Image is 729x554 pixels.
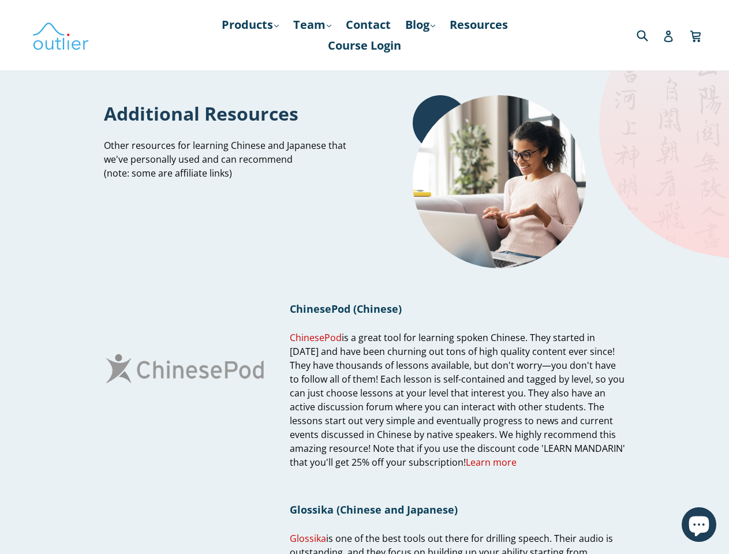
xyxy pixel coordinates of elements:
[290,503,625,516] h1: Glossika (Chinese and Japanese)
[287,14,337,35] a: Team
[444,14,514,35] a: Resources
[678,507,720,545] inbox-online-store-chat: Shopify online store chat
[466,456,517,469] a: Learn more
[399,14,441,35] a: Blog
[216,14,285,35] a: Products
[634,23,666,47] input: Search
[290,331,342,344] span: ChinesePod
[290,331,625,469] span: is a great tool for learning spoken Chinese. They started in [DATE] and have been churning out to...
[322,35,407,56] a: Course Login
[104,139,346,179] span: Other resources for learning Chinese and Japanese that we've personally used and can recommend (n...
[32,18,89,52] img: Outlier Linguistics
[290,302,625,316] h1: ChinesePod (Chinese)
[290,532,326,545] a: Glossika
[340,14,397,35] a: Contact
[290,331,342,345] a: ChinesePod
[104,101,356,126] h1: Additional Resources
